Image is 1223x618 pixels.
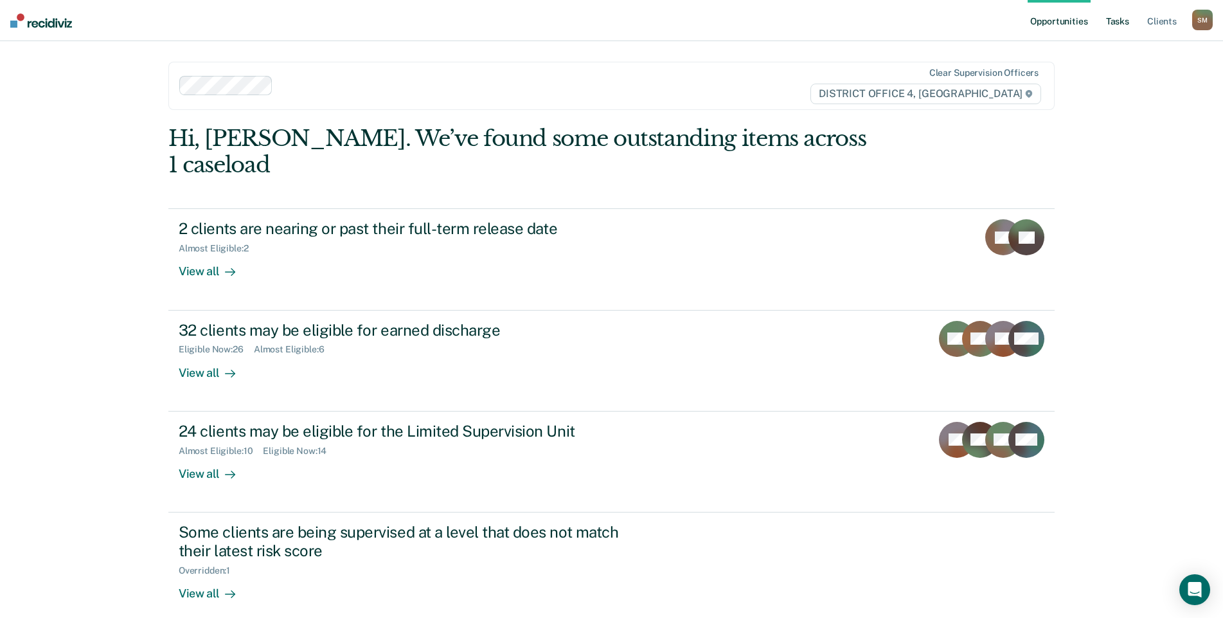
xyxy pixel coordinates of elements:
button: SM [1192,10,1213,30]
div: S M [1192,10,1213,30]
a: 24 clients may be eligible for the Limited Supervision UnitAlmost Eligible:10Eligible Now:14View all [168,412,1055,513]
div: Overridden : 1 [179,565,240,576]
div: Eligible Now : 26 [179,344,254,355]
div: View all [179,254,251,279]
div: Some clients are being supervised at a level that does not match their latest risk score [179,523,630,560]
div: View all [179,576,251,601]
div: View all [179,456,251,481]
a: 32 clients may be eligible for earned dischargeEligible Now:26Almost Eligible:6View all [168,311,1055,412]
span: DISTRICT OFFICE 4, [GEOGRAPHIC_DATA] [810,84,1041,104]
div: Open Intercom Messenger [1179,574,1210,605]
div: 24 clients may be eligible for the Limited Supervision Unit [179,422,630,441]
div: Almost Eligible : 6 [254,344,335,355]
div: Almost Eligible : 10 [179,446,263,457]
a: 2 clients are nearing or past their full-term release dateAlmost Eligible:2View all [168,208,1055,310]
div: 2 clients are nearing or past their full-term release date [179,219,630,238]
img: Recidiviz [10,14,72,28]
div: View all [179,355,251,380]
div: Clear supervision officers [929,68,1039,78]
div: Hi, [PERSON_NAME]. We’ve found some outstanding items across 1 caseload [168,125,877,178]
div: 32 clients may be eligible for earned discharge [179,321,630,340]
div: Eligible Now : 14 [263,446,337,457]
div: Almost Eligible : 2 [179,243,259,254]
